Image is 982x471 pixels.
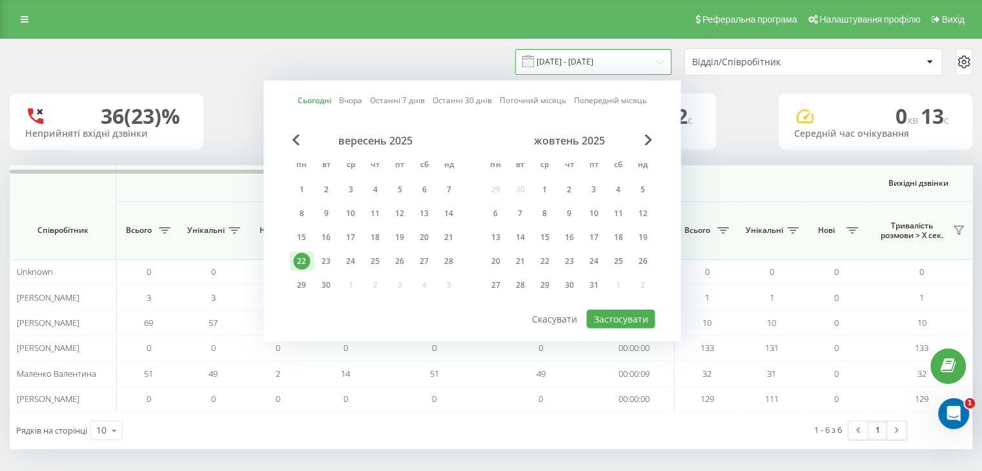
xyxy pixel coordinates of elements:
div: пт 24 жовт 2025 р. [581,252,606,271]
td: 00:00:00 [594,386,675,412]
div: 10 [585,205,602,222]
div: сб 27 вер 2025 р. [412,252,436,271]
div: 12 [391,205,408,222]
span: [PERSON_NAME] [17,292,79,303]
div: чт 9 жовт 2025 р. [557,204,581,223]
div: 23 [560,253,577,270]
span: 133 [701,342,714,354]
div: 3 [585,181,602,198]
div: пт 12 вер 2025 р. [387,204,412,223]
div: вересень 2025 [289,134,461,147]
td: 00:00:00 [594,336,675,361]
div: 26 [634,253,651,270]
abbr: понеділок [486,156,505,175]
div: 11 [367,205,384,222]
div: 24 [342,253,359,270]
span: Налаштування профілю [819,14,920,25]
span: 0 [770,266,774,277]
div: пт 3 жовт 2025 р. [581,180,606,199]
abbr: вівторок [510,156,529,175]
span: 0 [432,342,436,354]
div: 36 (23)% [101,104,180,128]
span: 31 [767,368,776,379]
span: 0 [834,292,839,303]
div: 7 [511,205,528,222]
div: пн 15 вер 2025 р. [289,228,314,247]
div: пн 13 жовт 2025 р. [483,228,507,247]
span: 69 [144,317,153,328]
span: 0 [538,393,543,405]
div: 25 [609,253,626,270]
span: Вихід [942,14,965,25]
a: Сьогодні [298,94,331,106]
span: Всього [681,225,713,235]
div: чт 30 жовт 2025 р. [557,276,581,295]
div: пт 10 жовт 2025 р. [581,204,606,223]
span: 49 [209,368,218,379]
div: 4 [367,181,384,198]
div: пн 8 вер 2025 р. [289,204,314,223]
span: 3 [147,292,151,303]
div: 7 [440,181,457,198]
abbr: четвер [559,156,578,175]
div: 20 [416,229,433,246]
span: Всього [123,225,155,235]
div: пт 5 вер 2025 р. [387,180,412,199]
div: вт 9 вер 2025 р. [314,204,338,223]
div: вт 7 жовт 2025 р. [507,204,532,223]
div: 29 [536,277,553,294]
div: нд 28 вер 2025 р. [436,252,461,271]
div: нд 5 жовт 2025 р. [630,180,655,199]
span: 133 [915,342,928,354]
div: нд 12 жовт 2025 р. [630,204,655,223]
div: 19 [391,229,408,246]
div: пн 29 вер 2025 р. [289,276,314,295]
div: 13 [416,205,433,222]
div: ср 8 жовт 2025 р. [532,204,557,223]
div: 2 [560,181,577,198]
button: Застосувати [586,310,655,328]
span: 0 [538,342,543,354]
abbr: неділя [633,156,652,175]
div: 5 [634,181,651,198]
span: 0 [147,342,151,354]
span: Реферальна програма [702,14,797,25]
a: Останні 30 днів [433,94,492,106]
a: Останні 7 днів [370,94,425,106]
div: пн 1 вер 2025 р. [289,180,314,199]
div: пт 17 жовт 2025 р. [581,228,606,247]
div: 27 [416,253,433,270]
div: 16 [560,229,577,246]
abbr: вівторок [316,156,336,175]
span: Нові [252,225,284,235]
span: 0 [343,342,348,354]
div: чт 23 жовт 2025 р. [557,252,581,271]
span: c [688,113,693,127]
div: 21 [440,229,457,246]
div: 19 [634,229,651,246]
div: ср 3 вер 2025 р. [338,180,363,199]
div: 25 [367,253,384,270]
div: чт 16 жовт 2025 р. [557,228,581,247]
div: 14 [511,229,528,246]
span: Унікальні [187,225,225,235]
abbr: субота [608,156,628,175]
div: 5 [391,181,408,198]
span: 0 [834,393,839,405]
div: 30 [560,277,577,294]
span: 0 [211,393,216,405]
span: 1 [965,398,975,408]
span: 57 [209,317,218,328]
span: 2 [276,368,280,379]
div: 8 [293,205,310,222]
div: пн 27 жовт 2025 р. [483,276,507,295]
div: 31 [585,277,602,294]
div: нд 14 вер 2025 р. [436,204,461,223]
div: чт 4 вер 2025 р. [363,180,387,199]
span: 10 [767,317,776,328]
div: пн 20 жовт 2025 р. [483,252,507,271]
span: 32 [702,368,711,379]
div: Неприйняті вхідні дзвінки [25,128,188,139]
div: 12 [634,205,651,222]
div: 28 [511,277,528,294]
